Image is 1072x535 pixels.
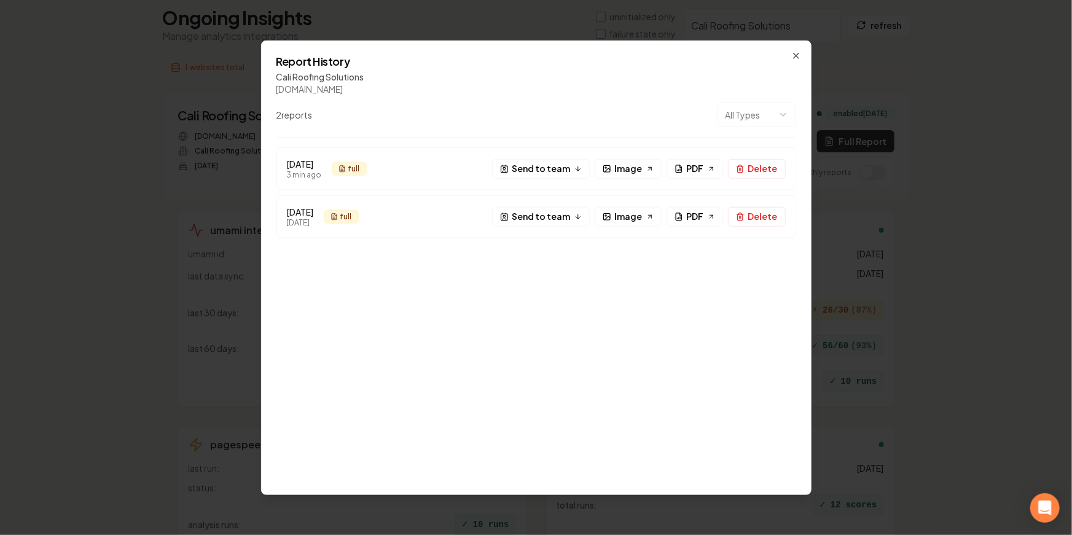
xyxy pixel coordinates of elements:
[276,82,796,95] div: [DOMAIN_NAME]
[340,211,352,221] span: full
[667,158,723,178] a: PDF
[687,162,704,175] span: PDF
[276,108,313,120] div: 2 report s
[595,158,662,178] a: Image
[287,170,322,179] div: 3 min ago
[728,158,786,178] button: Delete
[667,206,723,226] a: PDF
[492,206,590,226] button: Send to team
[287,157,322,170] div: [DATE]
[348,163,360,173] span: full
[492,158,590,178] button: Send to team
[276,70,796,82] div: Cali Roofing Solutions
[615,210,643,223] span: Image
[748,162,778,175] span: Delete
[287,217,314,227] div: [DATE]
[512,162,571,175] span: Send to team
[748,210,778,223] span: Delete
[512,210,571,223] span: Send to team
[276,55,796,66] h2: Report History
[687,210,704,223] span: PDF
[595,206,662,226] a: Image
[287,205,314,217] div: [DATE]
[728,206,786,226] button: Delete
[615,162,643,175] span: Image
